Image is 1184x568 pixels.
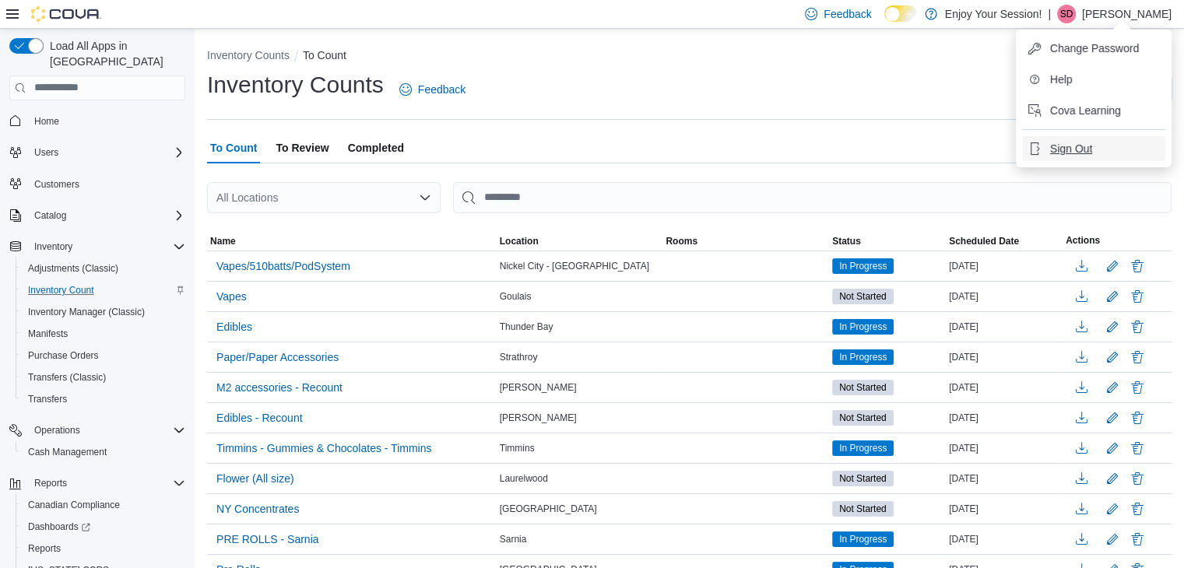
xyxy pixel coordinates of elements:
span: Transfers [22,390,185,408]
img: Cova [31,6,101,22]
span: Load All Apps in [GEOGRAPHIC_DATA] [44,38,185,69]
span: In Progress [832,440,894,456]
button: Edibles [210,315,258,338]
span: Not Started [839,411,887,425]
span: Transfers (Classic) [28,371,106,384]
button: Delete [1128,287,1147,306]
button: NY Concentrates [210,497,305,521]
button: Edit count details [1103,437,1122,460]
span: Not Started [839,472,887,486]
span: Paper/Paper Accessories [216,349,339,365]
span: Purchase Orders [22,346,185,365]
button: Delete [1128,469,1147,488]
button: Help [1022,67,1165,92]
span: Inventory [28,237,185,256]
button: Edit count details [1103,345,1122,369]
span: Help [1050,72,1073,87]
a: Feedback [393,74,472,105]
a: Purchase Orders [22,346,105,365]
button: Reports [3,472,191,494]
button: Vapes/510batts/PodSystem [210,254,357,278]
button: Vapes [210,285,253,308]
span: Timmins [500,442,535,454]
span: Reports [22,539,185,558]
input: Dark Mode [884,5,917,22]
span: Vapes/510batts/PodSystem [216,258,350,274]
h1: Inventory Counts [207,69,384,100]
span: Status [832,235,861,247]
span: Home [34,115,59,128]
button: Edit count details [1103,497,1122,521]
span: Edibles - Recount [216,410,303,426]
span: Rooms [666,235,697,247]
span: Inventory [34,240,72,253]
span: In Progress [839,350,887,364]
span: Actions [1066,234,1100,247]
button: Edit count details [1103,285,1122,308]
div: [DATE] [946,530,1063,549]
button: Operations [3,419,191,441]
a: Dashboards [22,517,97,536]
button: Delete [1128,408,1147,427]
span: Not Started [839,502,887,516]
a: Adjustments (Classic) [22,259,125,278]
button: Transfers [16,388,191,410]
button: Status [829,232,946,251]
span: Edibles [216,319,252,335]
button: Paper/Paper Accessories [210,345,345,369]
button: Cash Management [16,441,191,463]
button: Edit count details [1103,528,1122,551]
span: Thunder Bay [500,321,553,333]
span: Vapes [216,289,247,304]
nav: An example of EuiBreadcrumbs [207,47,1172,66]
span: Cash Management [22,443,185,461]
button: Delete [1128,530,1147,549]
button: Flower (All size) [210,467,300,490]
span: Not Started [832,471,894,486]
a: Manifests [22,324,74,343]
span: Change Password [1050,40,1139,56]
p: | [1048,5,1051,23]
span: Adjustments (Classic) [22,259,185,278]
button: Users [28,143,65,162]
span: Catalog [28,206,185,225]
a: Cash Management [22,443,113,461]
span: Operations [28,421,185,440]
span: Manifests [28,328,68,340]
span: In Progress [839,532,887,546]
a: Inventory Manager (Classic) [22,303,151,321]
div: [DATE] [946,439,1063,458]
div: Scott Duncan [1057,5,1076,23]
div: [DATE] [946,469,1063,488]
span: In Progress [839,259,887,273]
button: Edit count details [1103,254,1122,278]
button: Timmins - Gummies & Chocolates - Timmins [210,437,437,460]
span: Goulais [500,290,532,303]
span: [GEOGRAPHIC_DATA] [500,503,597,515]
span: Sarnia [500,533,527,545]
span: To Review [276,132,328,163]
span: Canadian Compliance [28,499,120,511]
span: Dark Mode [884,22,885,23]
button: Name [207,232,497,251]
span: SD [1060,5,1073,23]
button: Change Password [1022,36,1165,61]
a: Inventory Count [22,281,100,300]
div: [DATE] [946,348,1063,366]
span: NY Concentrates [216,501,299,517]
span: Feedback [824,6,871,22]
a: Home [28,112,65,131]
button: Edit count details [1103,467,1122,490]
p: Enjoy Your Session! [945,5,1042,23]
button: PRE ROLLS - Sarnia [210,528,325,551]
span: Inventory Manager (Classic) [28,306,145,318]
button: Delete [1128,317,1147,336]
span: Inventory Manager (Classic) [22,303,185,321]
span: Inventory Count [22,281,185,300]
span: Not Started [832,501,894,517]
div: [DATE] [946,257,1063,275]
button: Open list of options [419,191,431,204]
div: [DATE] [946,500,1063,518]
span: Catalog [34,209,66,222]
button: Edit count details [1103,315,1122,338]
